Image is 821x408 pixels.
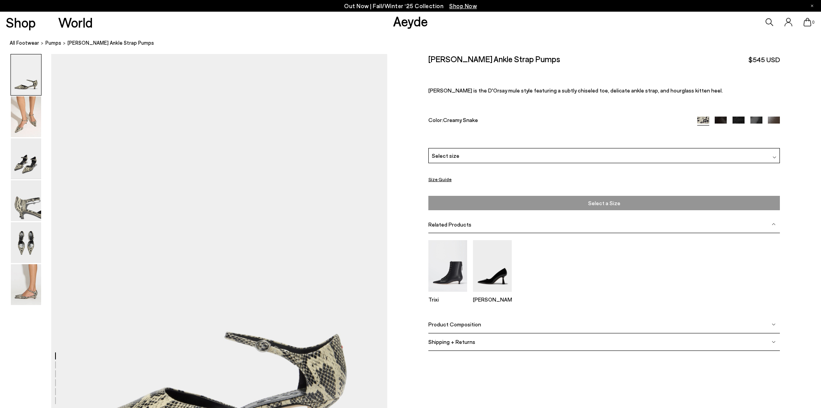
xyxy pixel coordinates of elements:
span: Product Composition [428,321,481,328]
img: svg%3E [772,222,776,226]
span: 0 [811,20,815,24]
a: World [58,16,93,29]
img: Tillie Ankle Strap Pumps - Image 5 [11,222,41,263]
img: Tillie Ankle Strap Pumps - Image 1 [11,54,41,95]
img: Zandra Pointed Pumps [473,240,512,292]
img: Trixi Lace-Up Boots [428,240,467,292]
img: svg%3E [773,155,776,159]
a: 0 [804,18,811,26]
span: [PERSON_NAME] Ankle Strap Pumps [68,39,154,47]
p: [PERSON_NAME] is the D'Orsay mule style featuring a subtly chiseled toe, delicate ankle strap, an... [428,87,780,94]
div: Color: [428,117,686,126]
span: Creamy Snake [443,117,478,123]
span: Shipping + Returns [428,338,475,345]
h2: [PERSON_NAME] Ankle Strap Pumps [428,54,560,64]
img: Tillie Ankle Strap Pumps - Image 3 [11,138,41,179]
span: Navigate to /collections/new-in [449,2,477,9]
a: Trixi Lace-Up Boots Trixi [428,286,467,303]
img: Tillie Ankle Strap Pumps - Image 2 [11,96,41,137]
img: Tillie Ankle Strap Pumps - Image 6 [11,264,41,305]
nav: breadcrumb [10,33,821,54]
span: Related Products [428,221,471,228]
img: svg%3E [772,340,776,344]
img: Tillie Ankle Strap Pumps - Image 4 [11,180,41,221]
p: [PERSON_NAME] [473,296,512,303]
a: Aeyde [393,13,428,29]
span: $545 USD [748,55,780,65]
a: pumps [45,39,61,47]
span: pumps [45,40,61,46]
img: svg%3E [772,323,776,326]
a: All Footwear [10,39,39,47]
p: Trixi [428,296,467,303]
button: Size Guide [428,174,452,184]
a: Shop [6,16,36,29]
span: Select a Size [431,198,778,208]
span: Select size [432,152,459,160]
a: Zandra Pointed Pumps [PERSON_NAME] [473,286,512,303]
p: Out Now | Fall/Winter ‘25 Collection [344,1,477,11]
button: Select a Size [428,196,780,210]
